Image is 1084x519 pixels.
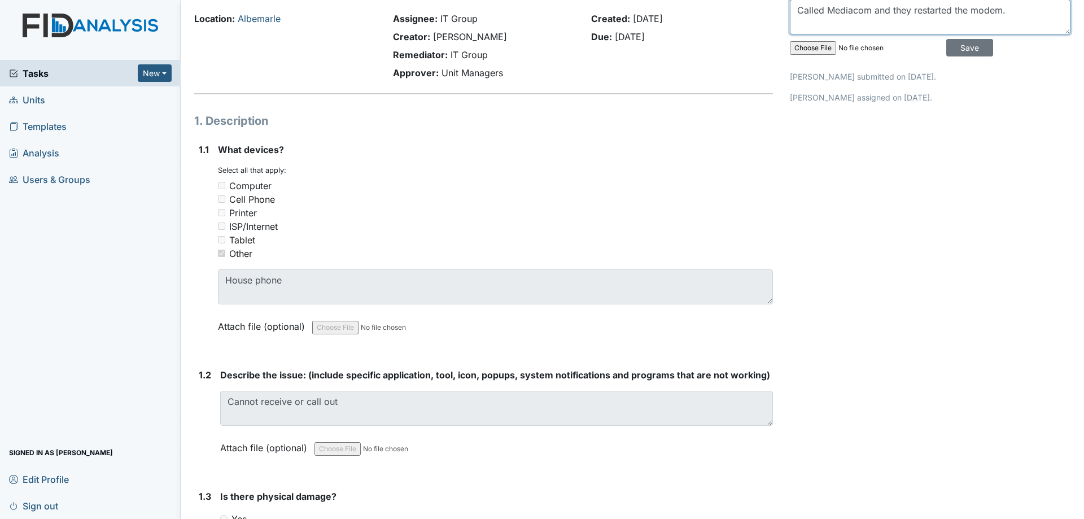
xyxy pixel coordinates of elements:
[451,49,488,60] span: IT Group
[199,143,209,156] label: 1.1
[218,166,286,175] small: Select all that apply:
[591,31,612,42] strong: Due:
[194,13,235,24] strong: Location:
[790,71,1070,82] p: [PERSON_NAME] submitted on [DATE].
[218,144,284,155] span: What devices?
[633,13,663,24] span: [DATE]
[238,13,281,24] a: Albemarle
[9,91,45,108] span: Units
[440,13,478,24] span: IT Group
[220,491,336,502] span: Is there physical damage?
[220,369,770,381] span: Describe the issue: (include specific application, tool, icon, popups, system notifications and p...
[229,220,278,233] div: ISP/Internet
[9,144,59,162] span: Analysis
[199,368,211,382] label: 1.2
[9,117,67,135] span: Templates
[199,490,211,503] label: 1.3
[229,247,252,260] div: Other
[393,49,448,60] strong: Remediator:
[220,435,312,455] label: Attach file (optional)
[9,444,113,461] span: Signed in as [PERSON_NAME]
[9,67,138,80] a: Tasks
[9,171,90,188] span: Users & Groups
[442,67,503,78] span: Unit Managers
[218,313,309,333] label: Attach file (optional)
[218,250,225,257] input: Other
[218,236,225,243] input: Tablet
[946,39,993,56] input: Save
[220,391,773,426] textarea: Cannot receive or call out
[790,91,1070,103] p: [PERSON_NAME] assigned on [DATE].
[433,31,507,42] span: [PERSON_NAME]
[218,195,225,203] input: Cell Phone
[138,64,172,82] button: New
[591,13,630,24] strong: Created:
[218,269,773,304] textarea: House phone
[229,193,275,206] div: Cell Phone
[393,67,439,78] strong: Approver:
[218,223,225,230] input: ISP/Internet
[9,470,69,488] span: Edit Profile
[218,209,225,216] input: Printer
[9,497,58,514] span: Sign out
[218,182,225,189] input: Computer
[615,31,645,42] span: [DATE]
[229,206,257,220] div: Printer
[393,31,430,42] strong: Creator:
[393,13,438,24] strong: Assignee:
[194,112,773,129] h1: 1. Description
[229,233,255,247] div: Tablet
[229,179,272,193] div: Computer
